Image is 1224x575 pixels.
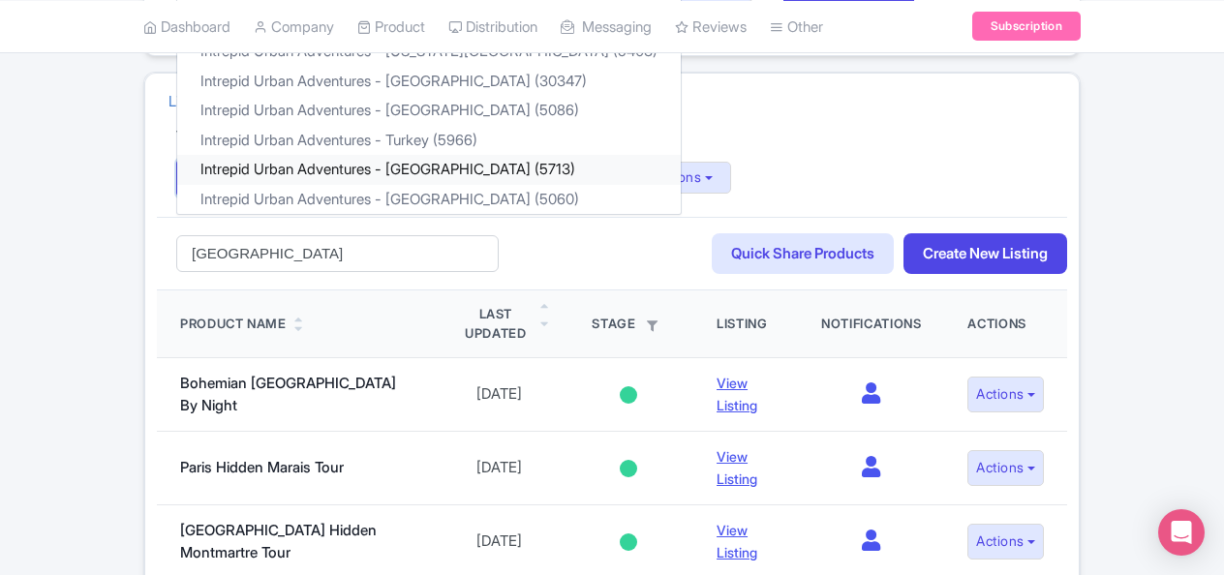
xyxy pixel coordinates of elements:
[459,305,534,343] div: Last Updated
[436,432,565,505] td: [DATE]
[180,315,287,334] div: Product Name
[177,155,681,185] a: Intrepid Urban Adventures - [GEOGRAPHIC_DATA] (5713)
[177,66,681,96] a: Intrepid Urban Adventures - [GEOGRAPHIC_DATA] (30347)
[693,290,798,358] th: Listing
[177,96,681,126] a: Intrepid Urban Adventures - [GEOGRAPHIC_DATA] (5086)
[972,12,1081,41] a: Subscription
[176,235,499,272] input: Search products...
[967,377,1044,412] button: Actions
[944,290,1067,358] th: Actions
[180,374,396,414] a: Bohemian [GEOGRAPHIC_DATA] By Night
[903,233,1067,275] a: Create New Listing
[587,315,670,334] div: Stage
[712,233,894,275] a: Quick Share Products
[180,521,377,561] a: [GEOGRAPHIC_DATA] Hidden Montmartre Tour
[647,320,658,331] i: Filter by stage
[1158,509,1205,556] div: Open Intercom Messenger
[967,524,1044,560] button: Actions
[180,458,344,476] a: Paris Hidden Marais Tour
[177,125,681,155] a: Intrepid Urban Adventures - Turkey (5966)
[717,375,757,413] a: View Listing
[798,290,944,358] th: Notifications
[717,448,757,487] a: View Listing
[717,522,757,560] a: View Listing
[635,162,731,194] button: Actions
[436,358,565,432] td: [DATE]
[967,450,1044,486] button: Actions
[168,76,217,129] a: Listings
[177,184,681,214] a: Intrepid Urban Adventures - [GEOGRAPHIC_DATA] (5060)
